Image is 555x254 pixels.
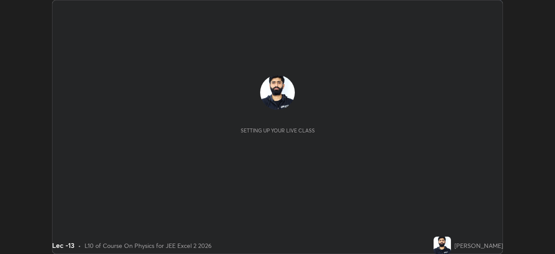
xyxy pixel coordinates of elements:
[434,237,451,254] img: 2349b454c6bd44f8ab76db58f7b727f7.jpg
[454,241,503,250] div: [PERSON_NAME]
[52,240,75,251] div: Lec -13
[241,127,315,134] div: Setting up your live class
[78,241,81,250] div: •
[260,75,295,110] img: 2349b454c6bd44f8ab76db58f7b727f7.jpg
[85,241,212,250] div: L10 of Course On Physics for JEE Excel 2 2026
